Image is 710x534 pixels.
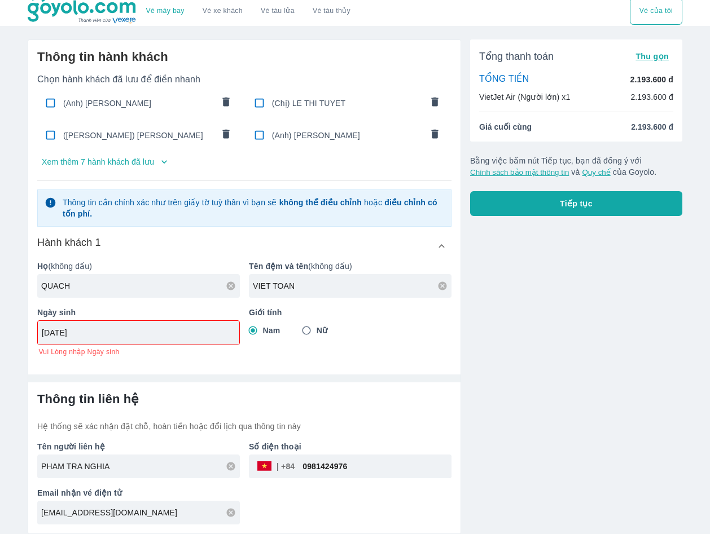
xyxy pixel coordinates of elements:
p: TỔNG TIỀN [479,73,529,86]
input: Ví dụ: VAN A [253,280,452,292]
b: Số điện thoại [249,442,301,451]
p: Thông tin cần chính xác như trên giấy tờ tuỳ thân vì bạn sẽ hoặc [63,197,444,219]
button: Xem thêm 7 hành khách đã lưu [37,153,452,171]
button: comments [214,91,238,115]
p: Chọn hành khách đã lưu để điền nhanh [37,74,452,85]
span: 2.193.600 đ [631,121,673,133]
b: Họ [37,262,48,271]
button: Tiếp tục [470,191,682,216]
span: Nữ [317,325,327,336]
button: comments [423,123,446,147]
p: (không dấu) [249,261,452,272]
p: Xem thêm 7 hành khách đã lưu [42,156,154,167]
p: Hệ thống sẽ xác nhận đặt chỗ, hoàn tiền hoặc đổi lịch qua thông tin này [37,421,452,432]
button: Thu gọn [631,48,673,64]
p: Giới tính [249,307,452,318]
input: Ví dụ: abc@gmail.com [41,507,240,518]
span: (Chị) LE THI TUYET [272,98,422,109]
button: Chính sách bảo mật thông tin [470,168,569,176]
b: Tên người liên hệ [37,442,105,451]
input: Ví dụ: NGUYEN VAN A [41,461,240,472]
a: Vé xe khách [203,7,243,15]
h6: Hành khách 1 [37,236,101,249]
span: (Anh) [PERSON_NAME] [63,98,213,109]
span: Thu gọn [636,52,669,61]
p: (không dấu) [37,261,240,272]
span: Tiếp tục [560,198,593,209]
p: Bằng việc bấm nút Tiếp tục, bạn đã đồng ý với và của Goyolo. [470,155,682,178]
p: Ngày sinh [37,307,240,318]
b: Tên đệm và tên [249,262,308,271]
p: VietJet Air (Người lớn) x1 [479,91,570,103]
span: Tổng thanh toán [479,50,554,63]
strong: không thể điều chỉnh [279,198,362,207]
p: 2.193.600 đ [630,74,673,85]
p: 2.193.600 đ [630,91,673,103]
span: Giá cuối cùng [479,121,532,133]
b: Email nhận vé điện tử [37,488,122,497]
button: comments [423,91,446,115]
h6: Thông tin liên hệ [37,391,452,407]
h6: Thông tin hành khách [37,49,452,65]
span: Vui Lòng nhập Ngày sinh [38,347,119,356]
button: Quy chế [582,168,610,176]
a: Vé máy bay [146,7,185,15]
span: ([PERSON_NAME]) [PERSON_NAME] [63,130,213,141]
span: (Anh) [PERSON_NAME] [272,130,422,141]
span: Nam [263,325,281,336]
button: comments [214,123,238,147]
input: Ví dụ: 31/12/1990 [42,327,228,338]
input: Ví dụ: NGUYEN [41,280,240,292]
